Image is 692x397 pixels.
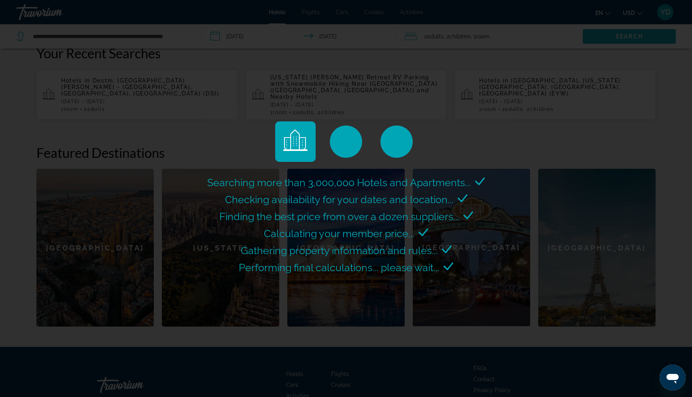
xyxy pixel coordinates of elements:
[239,261,439,274] span: Performing final calculations... please wait...
[219,210,459,223] span: Finding the best price from over a dozen suppliers...
[660,365,686,391] iframe: Кнопка запуска окна обмена сообщениями
[225,193,454,206] span: Checking availability for your dates and location...
[241,244,438,257] span: Gathering property information and rules...
[264,227,414,240] span: Calculating your member price...
[207,176,471,189] span: Searching more than 3,000,000 Hotels and Apartments...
